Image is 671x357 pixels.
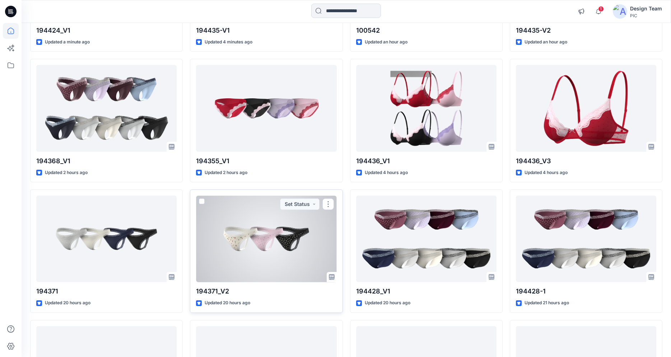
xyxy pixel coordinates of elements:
[630,13,662,18] div: PIC
[356,65,497,151] a: 194436_V1
[196,286,336,296] p: 194371_V2
[516,196,656,282] a: 194428-1
[36,196,177,282] a: 194371
[356,196,497,282] a: 194428_V1
[36,286,177,296] p: 194371
[630,4,662,13] div: Design Team
[613,4,627,19] img: avatar
[356,286,497,296] p: 194428_V1
[356,25,497,36] p: 100542
[196,65,336,151] a: 194355_V1
[365,299,410,307] p: Updated 20 hours ago
[365,38,407,46] p: Updated an hour ago
[516,156,656,166] p: 194436_V3
[205,169,247,177] p: Updated 2 hours ago
[516,65,656,151] a: 194436_V3
[356,156,497,166] p: 194436_V1
[516,25,656,36] p: 194435-V2
[525,38,567,46] p: Updated an hour ago
[196,196,336,282] a: 194371_V2
[45,38,90,46] p: Updated a minute ago
[525,299,569,307] p: Updated 21 hours ago
[598,6,604,12] span: 1
[196,25,336,36] p: 194435-V1
[36,65,177,151] a: 194368_V1
[45,299,90,307] p: Updated 20 hours ago
[36,156,177,166] p: 194368_V1
[205,38,252,46] p: Updated 4 minutes ago
[516,286,656,296] p: 194428-1
[525,169,568,177] p: Updated 4 hours ago
[205,299,250,307] p: Updated 20 hours ago
[45,169,88,177] p: Updated 2 hours ago
[365,169,408,177] p: Updated 4 hours ago
[196,156,336,166] p: 194355_V1
[36,25,177,36] p: 194424_V1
